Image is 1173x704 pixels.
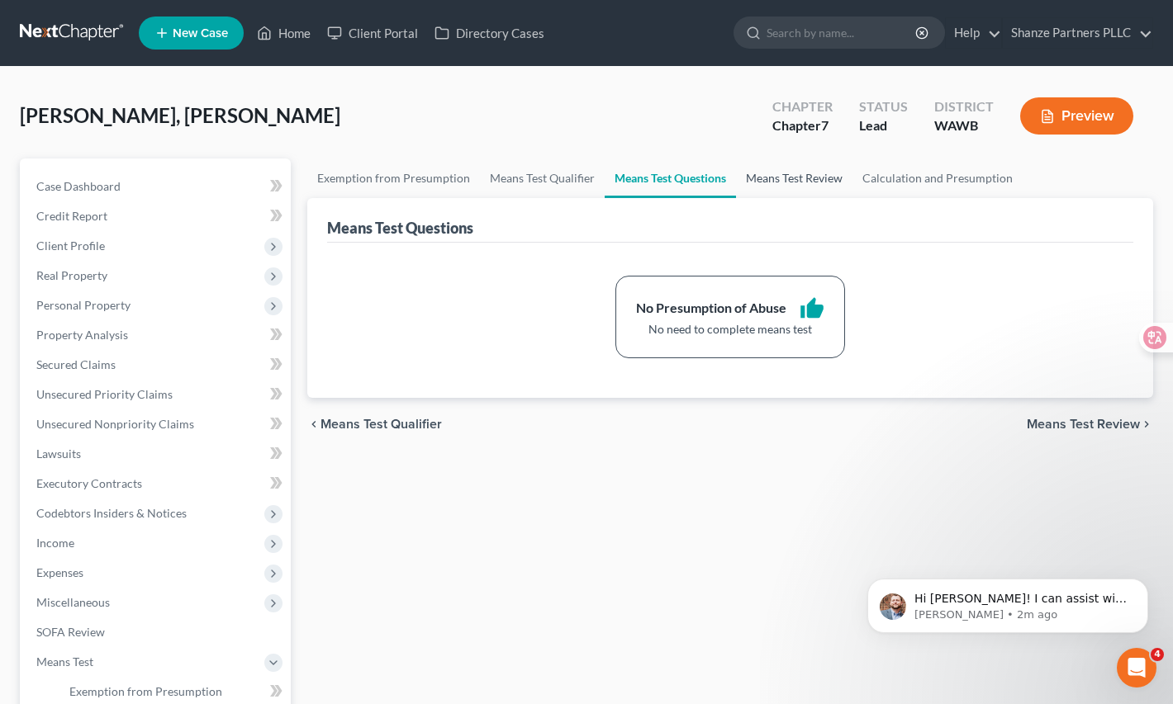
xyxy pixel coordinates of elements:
input: Search by name... [767,17,918,48]
a: Case Dashboard [23,172,291,201]
div: No need to complete means test [636,321,824,338]
a: Means Test Review [736,158,852,198]
span: Real Property [36,268,107,282]
span: Secured Claims [36,357,116,371]
a: Executory Contracts [23,469,291,498]
div: Lead [859,116,908,135]
a: Unsecured Nonpriority Claims [23,409,291,439]
a: SOFA Review [23,617,291,647]
span: Unsecured Nonpriority Claims [36,417,194,431]
i: chevron_left [307,418,321,431]
a: Shanze Partners PLLC [1003,18,1152,48]
span: Expenses [36,565,83,579]
span: 4 [1151,648,1164,661]
a: Means Test Questions [605,158,736,198]
span: 7 [821,117,829,133]
div: No Presumption of Abuse [636,299,786,318]
a: Credit Report [23,201,291,231]
a: Home [249,18,319,48]
span: Income [36,536,74,550]
span: Executory Contracts [36,476,142,490]
a: Client Portal [319,18,426,48]
span: Codebtors Insiders & Notices [36,506,187,520]
a: Secured Claims [23,350,291,380]
div: Chapter [772,97,833,116]
a: Lawsuits [23,439,291,469]
span: [PERSON_NAME], [PERSON_NAME] [20,103,340,127]
a: Exemption from Presumption [307,158,480,198]
i: thumb_up [800,296,824,321]
span: SOFA Review [36,625,105,639]
button: chevron_left Means Test Qualifier [307,418,442,431]
span: Lawsuits [36,446,81,461]
iframe: Intercom notifications message [843,544,1173,659]
span: Means Test Review [1027,418,1140,431]
span: Means Test [36,654,93,669]
button: Preview [1020,97,1133,135]
div: Status [859,97,908,116]
span: Client Profile [36,239,105,253]
span: Case Dashboard [36,179,121,193]
iframe: Intercom live chat [1117,648,1156,687]
div: Means Test Questions [327,218,473,238]
div: Chapter [772,116,833,135]
span: New Case [173,27,228,40]
span: Unsecured Priority Claims [36,387,173,401]
a: Directory Cases [426,18,553,48]
span: Miscellaneous [36,595,110,609]
span: Credit Report [36,209,107,223]
button: go back [11,7,42,38]
a: Property Analysis [23,320,291,350]
a: Calculation and Presumption [852,158,1023,198]
button: Collapse window [496,7,528,38]
button: Means Test Review chevron_right [1027,418,1153,431]
a: Help [946,18,1001,48]
a: Unsecured Priority Claims [23,380,291,409]
span: Property Analysis [36,328,128,342]
span: Exemption from Presumption [69,684,222,698]
span: Means Test Qualifier [321,418,442,431]
span: Personal Property [36,298,131,312]
i: chevron_right [1140,418,1153,431]
div: WAWB [934,116,994,135]
div: Close [528,7,558,36]
div: District [934,97,994,116]
a: Means Test Qualifier [480,158,605,198]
